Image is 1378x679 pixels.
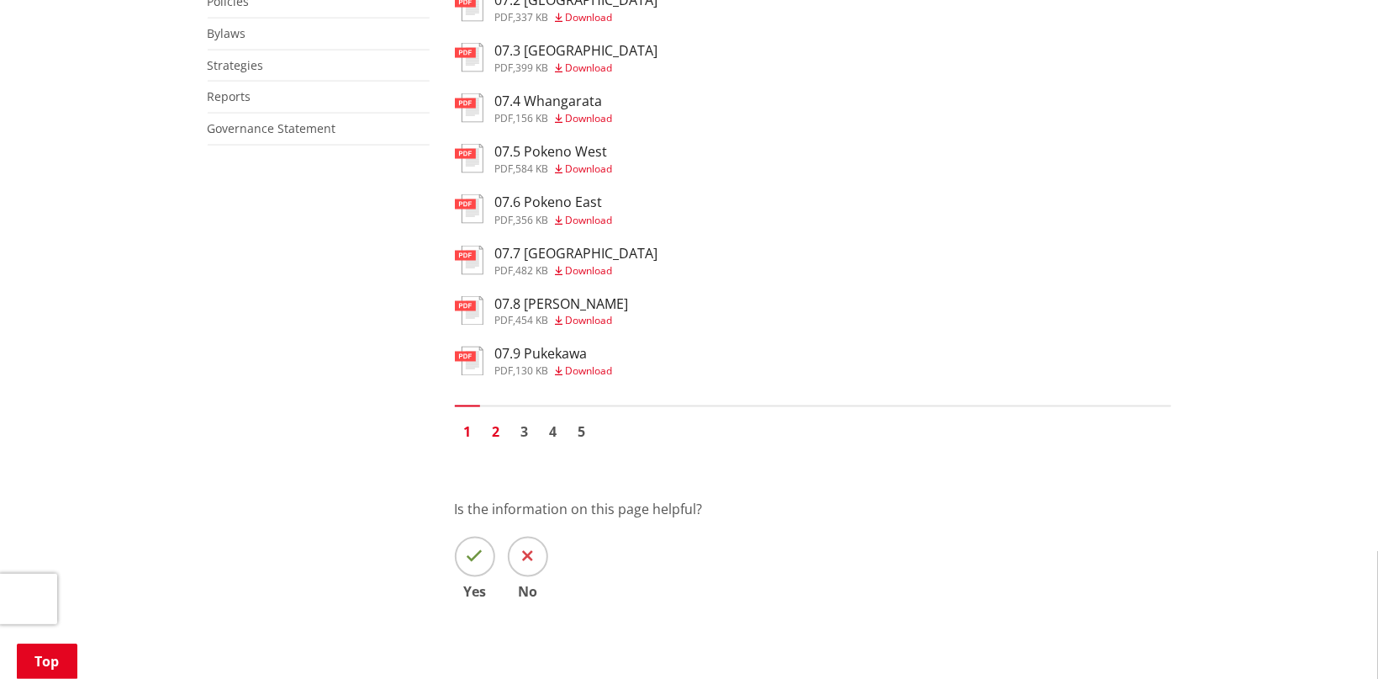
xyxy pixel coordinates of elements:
[566,314,613,328] span: Download
[516,111,549,125] span: 156 KB
[17,644,77,679] a: Top
[541,420,566,445] a: Go to page 4
[495,215,613,225] div: ,
[208,25,246,41] a: Bylaws
[512,420,537,445] a: Go to page 3
[455,144,613,174] a: 07.5 Pokeno West pdf,584 KB Download
[495,296,629,312] h3: 07.8 [PERSON_NAME]
[495,111,514,125] span: pdf
[455,347,483,376] img: document-pdf.svg
[516,314,549,328] span: 454 KB
[495,164,613,174] div: ,
[495,93,613,109] h3: 07.4 Whangarata
[495,266,658,276] div: ,
[566,10,613,24] span: Download
[566,162,613,176] span: Download
[455,420,480,445] a: Page 1
[455,93,483,123] img: document-pdf.svg
[569,420,594,445] a: Go to page 5
[495,114,613,124] div: ,
[495,61,514,75] span: pdf
[516,61,549,75] span: 399 KB
[455,406,1171,449] nav: Pagination
[495,144,613,160] h3: 07.5 Pokeno West
[516,162,549,176] span: 584 KB
[495,263,514,278] span: pdf
[1301,608,1361,669] iframe: Messenger Launcher
[495,364,514,379] span: pdf
[566,111,613,125] span: Download
[566,364,613,379] span: Download
[455,347,613,377] a: 07.9 Pukekawa pdf,130 KB Download
[495,367,613,377] div: ,
[483,420,509,445] a: Go to page 2
[455,246,658,276] a: 07.7 [GEOGRAPHIC_DATA] pdf,482 KB Download
[508,586,548,599] span: No
[495,316,629,326] div: ,
[566,213,613,227] span: Download
[208,120,336,136] a: Governance Statement
[495,194,613,210] h3: 07.6 Pokeno East
[208,88,251,104] a: Reports
[495,63,658,73] div: ,
[516,263,549,278] span: 482 KB
[455,194,483,224] img: document-pdf.svg
[516,10,549,24] span: 337 KB
[455,144,483,173] img: document-pdf.svg
[495,13,658,23] div: ,
[495,10,514,24] span: pdf
[495,43,658,59] h3: 07.3 [GEOGRAPHIC_DATA]
[495,314,514,328] span: pdf
[495,213,514,227] span: pdf
[516,364,549,379] span: 130 KB
[495,246,658,262] h3: 07.7 [GEOGRAPHIC_DATA]
[455,246,483,275] img: document-pdf.svg
[455,43,483,72] img: document-pdf.svg
[495,347,613,363] h3: 07.9 Pukekawa
[455,194,613,225] a: 07.6 Pokeno East pdf,356 KB Download
[455,296,483,326] img: document-pdf.svg
[455,93,613,124] a: 07.4 Whangarata pdf,156 KB Download
[566,61,613,75] span: Download
[516,213,549,227] span: 356 KB
[455,296,629,326] a: 07.8 [PERSON_NAME] pdf,454 KB Download
[455,586,495,599] span: Yes
[455,500,1171,520] p: Is the information on this page helpful?
[566,263,613,278] span: Download
[455,43,658,73] a: 07.3 [GEOGRAPHIC_DATA] pdf,399 KB Download
[495,162,514,176] span: pdf
[208,57,264,73] a: Strategies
